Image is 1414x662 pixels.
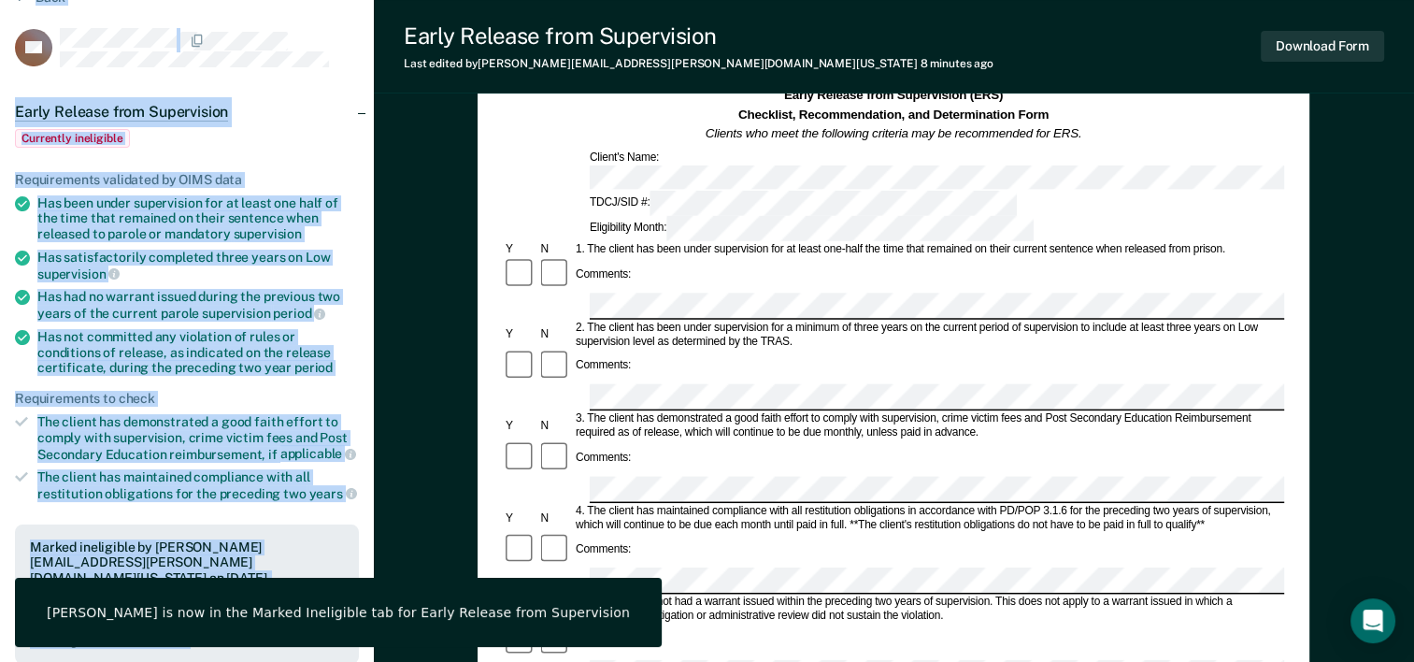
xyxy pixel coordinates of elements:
[573,359,634,373] div: Comments:
[587,192,1020,217] div: TDCJ/SID #:
[37,266,120,281] span: supervision
[573,321,1284,349] div: 2. The client has been under supervision for a minimum of three years on the current period of su...
[738,108,1049,122] strong: Checklist, Recommendation, and Determination Form
[15,172,359,188] div: Requirements validated by OIMS data
[587,216,1036,241] div: Eligibility Month:
[15,129,130,148] span: Currently ineligible
[784,89,1003,103] strong: Early Release from Supervision (ERS)
[573,243,1284,257] div: 1. The client has been under supervision for at least one-half the time that remained on their cu...
[503,511,537,525] div: Y
[538,243,573,257] div: N
[37,414,359,462] div: The client has demonstrated a good faith effort to comply with supervision, crime victim fees and...
[573,504,1284,532] div: 4. The client has maintained compliance with all restitution obligations in accordance with PD/PO...
[706,126,1082,140] em: Clients who meet the following criteria may be recommended for ERS.
[37,289,359,321] div: Has had no warrant issued during the previous two years of the current parole supervision
[47,604,630,621] div: [PERSON_NAME] is now in the Marked Ineligible tab for Early Release from Supervision
[37,329,359,376] div: Has not committed any violation of rules or conditions of release, as indicated on the release ce...
[503,327,537,341] div: Y
[37,250,359,281] div: Has satisfactorily completed three years on Low
[15,391,359,407] div: Requirements to check
[273,306,325,321] span: period
[309,486,357,501] span: years
[1261,31,1384,62] button: Download Form
[573,543,634,557] div: Comments:
[573,267,634,281] div: Comments:
[37,469,359,501] div: The client has maintained compliance with all restitution obligations for the preceding two
[15,103,228,122] span: Early Release from Supervision
[404,57,993,70] div: Last edited by [PERSON_NAME][EMAIL_ADDRESS][PERSON_NAME][DOMAIN_NAME][US_STATE]
[294,360,333,375] span: period
[503,243,537,257] div: Y
[234,226,302,241] span: supervision
[37,195,359,242] div: Has been under supervision for at least one half of the time that remained on their sentence when...
[573,412,1284,440] div: 3. The client has demonstrated a good faith effort to comply with supervision, crime victim fees ...
[538,327,573,341] div: N
[30,540,344,618] div: Marked ineligible by [PERSON_NAME][EMAIL_ADDRESS][PERSON_NAME][DOMAIN_NAME][US_STATE] on [DATE]. ...
[280,446,356,461] span: applicable
[921,57,993,70] span: 8 minutes ago
[573,451,634,465] div: Comments:
[503,419,537,433] div: Y
[538,419,573,433] div: N
[538,511,573,525] div: N
[573,596,1284,624] div: 5. The client has not had a warrant issued within the preceding two years of supervision. This do...
[404,22,993,50] div: Early Release from Supervision
[1350,598,1395,643] div: Open Intercom Messenger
